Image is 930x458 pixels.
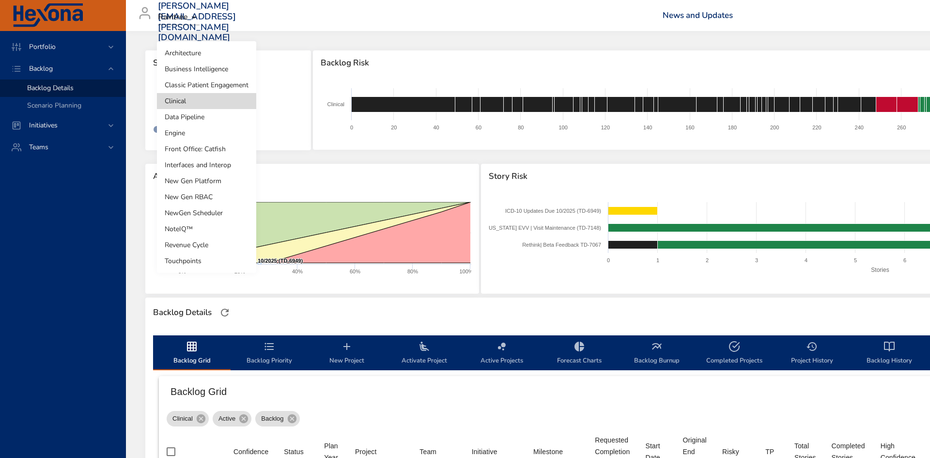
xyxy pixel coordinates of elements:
[157,77,256,93] li: Classic Patient Engagement
[157,141,256,157] li: Front Office: Catfish
[157,237,256,253] li: Revenue Cycle
[157,221,256,237] li: NoteIQ™
[157,61,256,77] li: Business Intelligence
[157,189,256,205] li: New Gen RBAC
[157,205,256,221] li: NewGen Scheduler
[157,173,256,189] li: New Gen Platform
[157,253,256,269] li: Touchpoints
[157,109,256,125] li: Data Pipeline
[157,125,256,141] li: Engine
[157,93,256,109] li: Clinical
[157,157,256,173] li: Interfaces and Interop
[157,45,256,61] li: Architecture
